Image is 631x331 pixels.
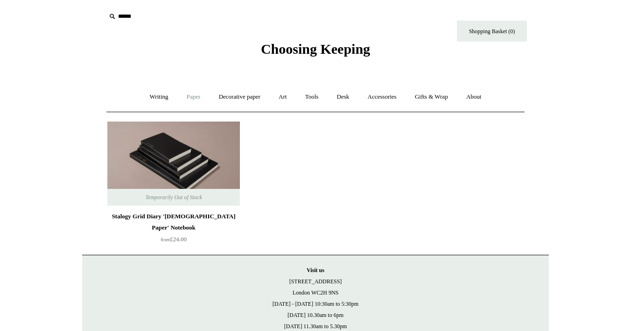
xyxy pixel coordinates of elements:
a: About [458,85,490,109]
a: Tools [297,85,327,109]
a: Stalogy Grid Diary '[DEMOGRAPHIC_DATA] Paper' Notebook from£24.00 [107,211,240,249]
a: Paper [178,85,209,109]
span: Temporarily Out of Stock [136,189,211,206]
a: Decorative paper [210,85,269,109]
span: Choosing Keeping [261,41,370,57]
strong: Visit us [307,267,324,273]
a: Desk [329,85,358,109]
div: Stalogy Grid Diary '[DEMOGRAPHIC_DATA] Paper' Notebook [110,211,238,233]
a: Stalogy Grid Diary 'Bible Paper' Notebook Stalogy Grid Diary 'Bible Paper' Notebook Temporarily O... [107,122,240,206]
a: Accessories [359,85,405,109]
a: Gifts & Wrap [407,85,456,109]
img: Stalogy Grid Diary 'Bible Paper' Notebook [107,122,240,206]
a: Choosing Keeping [261,49,370,55]
span: from [161,237,170,242]
a: Art [270,85,295,109]
a: Shopping Basket (0) [457,21,527,42]
span: £24.00 [161,236,187,243]
a: Writing [141,85,177,109]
